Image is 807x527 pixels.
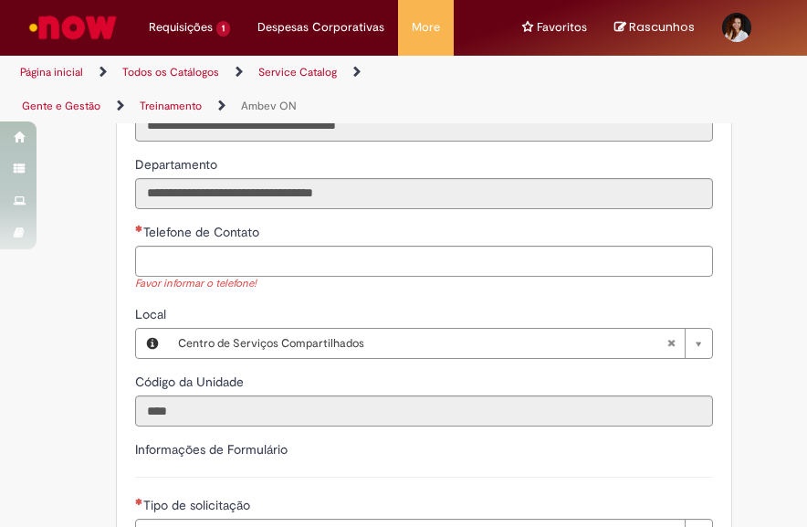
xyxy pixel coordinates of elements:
[20,65,83,79] a: Página inicial
[136,329,169,358] button: Local, Visualizar este registro Centro de Serviços Compartilhados
[258,65,337,79] a: Service Catalog
[216,21,230,37] span: 1
[657,329,685,358] abbr: Limpar campo Local
[169,329,712,358] a: Centro de Serviços CompartilhadosLimpar campo Local
[135,246,713,277] input: Telefone de Contato
[537,18,587,37] span: Favoritos
[135,155,221,174] label: Somente leitura - Departamento
[614,18,695,36] a: No momento, sua lista de rascunhos tem 0 Itens
[14,56,390,123] ul: Trilhas de página
[122,65,219,79] a: Todos os Catálogos
[143,497,254,513] span: Tipo de solicitação
[135,225,143,232] span: Necessários
[26,9,121,46] img: ServiceNow
[135,395,713,427] input: Código da Unidade
[140,99,202,113] a: Treinamento
[143,224,263,240] span: Telefone de Contato
[135,374,247,390] span: Somente leitura - Código da Unidade
[149,18,213,37] span: Requisições
[135,441,288,458] label: Informações de Formulário
[135,178,713,209] input: Departamento
[135,156,221,173] span: Somente leitura - Departamento
[412,18,440,37] span: More
[22,99,100,113] a: Gente e Gestão
[135,277,713,292] div: Favor informar o telefone!
[135,111,713,142] input: Título
[135,373,247,391] label: Somente leitura - Código da Unidade
[241,99,297,113] a: Ambev ON
[257,18,384,37] span: Despesas Corporativas
[629,18,695,36] span: Rascunhos
[135,306,170,322] span: Local
[135,498,143,505] span: Necessários
[178,329,666,358] span: Centro de Serviços Compartilhados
